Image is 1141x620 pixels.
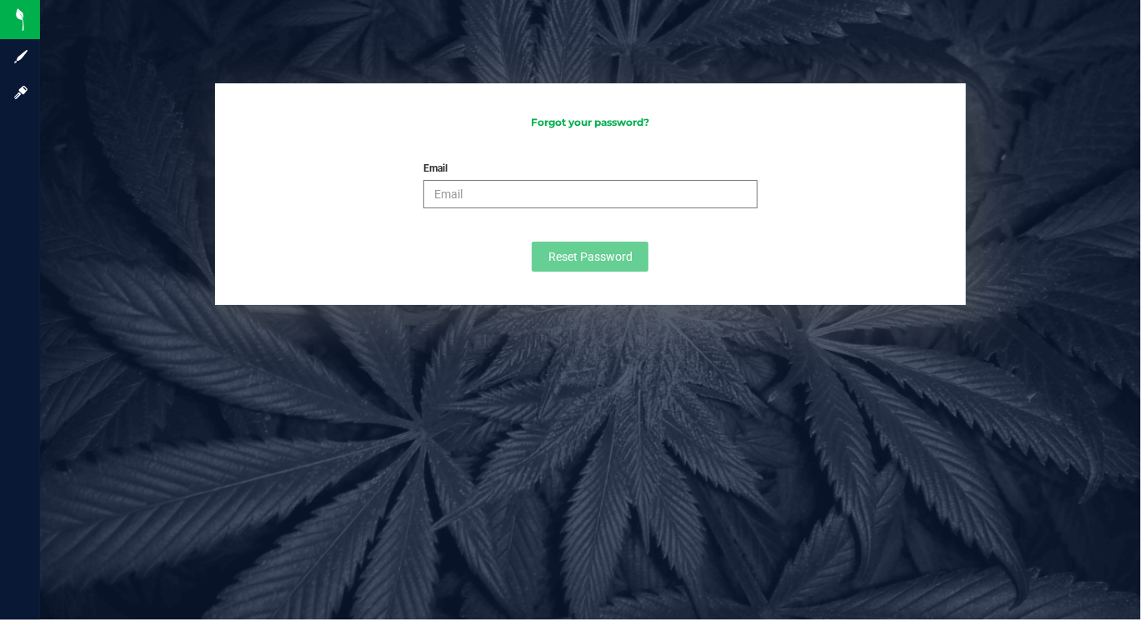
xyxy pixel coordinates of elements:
label: Email [423,161,448,176]
h3: Forgot your password? [232,117,949,127]
inline-svg: Sign up [13,48,29,65]
button: Reset Password [532,242,648,272]
span: Reset Password [548,250,633,263]
inline-svg: Log in [13,84,29,101]
input: Email [423,180,757,208]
